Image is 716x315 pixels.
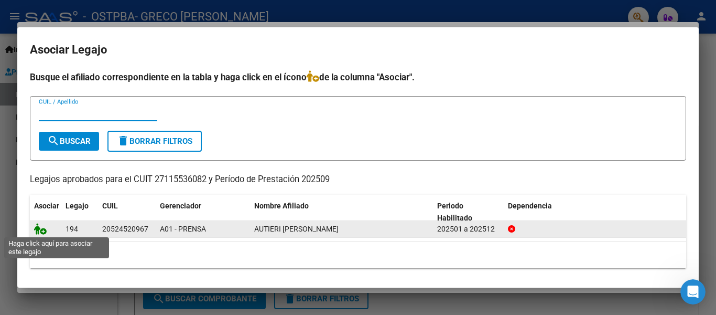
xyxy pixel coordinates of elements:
[30,173,686,186] p: Legajos aprobados para el CUIT 27115536082 y Período de Prestación 202509
[107,131,202,152] button: Borrar Filtros
[61,195,98,229] datatable-header-cell: Legajo
[30,242,686,268] div: 1 registros
[102,202,118,210] span: CUIL
[102,223,148,235] div: 20524520967
[680,279,706,304] iframe: Intercom live chat
[508,202,552,210] span: Dependencia
[254,225,339,233] span: AUTIERI GERMAN BRUNO
[66,225,78,233] span: 194
[34,202,59,210] span: Asociar
[254,202,309,210] span: Nombre Afiliado
[437,202,472,222] span: Periodo Habilitado
[66,202,89,210] span: Legajo
[30,40,686,60] h2: Asociar Legajo
[433,195,504,229] datatable-header-cell: Periodo Habilitado
[160,202,201,210] span: Gerenciador
[250,195,433,229] datatable-header-cell: Nombre Afiliado
[504,195,687,229] datatable-header-cell: Dependencia
[117,134,129,147] mat-icon: delete
[160,225,206,233] span: A01 - PRENSA
[30,70,686,84] h4: Busque el afiliado correspondiente en la tabla y haga click en el ícono de la columna "Asociar".
[156,195,250,229] datatable-header-cell: Gerenciador
[39,132,99,151] button: Buscar
[98,195,156,229] datatable-header-cell: CUIL
[30,195,61,229] datatable-header-cell: Asociar
[47,134,60,147] mat-icon: search
[47,136,91,146] span: Buscar
[117,136,192,146] span: Borrar Filtros
[437,223,500,235] div: 202501 a 202512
